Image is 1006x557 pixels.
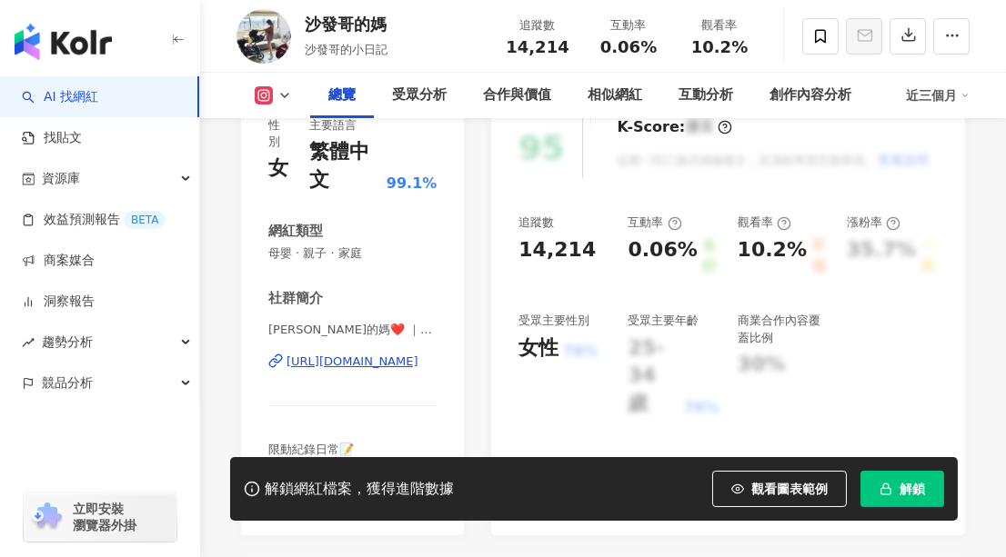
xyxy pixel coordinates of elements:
[518,236,596,264] div: 14,214
[236,9,291,64] img: KOL Avatar
[309,138,382,194] div: 繁體中文
[518,214,554,231] div: 追蹤數
[628,214,681,231] div: 互動率
[22,88,98,106] a: searchAI 找網紅
[15,24,112,60] img: logo
[309,117,357,134] div: 主要語言
[22,129,82,147] a: 找貼文
[268,222,323,241] div: 網紅類型
[600,38,657,56] span: 0.06%
[24,492,176,542] a: chrome extension立即安裝 瀏覽器外掛
[503,16,572,35] div: 追蹤數
[268,353,437,370] a: [URL][DOMAIN_NAME]
[42,322,93,363] span: 趨勢分析
[268,322,437,338] span: [PERSON_NAME]的媽❤️ ｜搞笑日常x開箱x開團x便宜好物推坑｜ | vicky_ray777
[287,353,418,370] div: [URL][DOMAIN_NAME]
[847,214,900,231] div: 漲粉率
[518,334,558,363] div: 女性
[900,482,925,496] span: 解鎖
[268,289,323,308] div: 社群簡介
[22,336,35,349] span: rise
[738,214,791,231] div: 觀看率
[29,502,65,532] img: chrome extension
[906,81,970,110] div: 近三個月
[22,252,95,270] a: 商案媒合
[738,313,829,345] div: 商業合作內容覆蓋比例
[265,480,454,499] div: 解鎖網紅檔案，獲得進階數據
[691,38,748,56] span: 10.2%
[305,13,387,35] div: 沙發哥的媽
[268,154,288,183] div: 女
[860,471,944,507] button: 解鎖
[22,293,95,311] a: 洞察報告
[685,16,754,35] div: 觀看率
[73,501,136,533] span: 立即安裝 瀏覽器外掛
[628,313,699,329] div: 受眾主要年齡
[42,363,93,403] span: 競品分析
[712,471,847,507] button: 觀看圖表範例
[628,236,697,277] div: 0.06%
[483,85,551,106] div: 合作與價值
[617,117,732,137] div: K-Score :
[588,85,642,106] div: 相似網紅
[594,16,663,35] div: 互動率
[328,85,356,106] div: 總覽
[506,37,568,56] span: 14,214
[268,245,437,262] span: 母嬰 · 親子 · 家庭
[770,85,851,106] div: 創作內容分析
[268,117,291,150] div: 性別
[22,211,166,229] a: 效益預測報告BETA
[305,43,387,56] span: 沙發哥的小日記
[751,482,828,496] span: 觀看圖表範例
[392,85,447,106] div: 受眾分析
[738,236,807,277] div: 10.2%
[518,313,589,329] div: 受眾主要性別
[42,158,80,199] span: 資源庫
[387,174,438,194] span: 99.1%
[679,85,733,106] div: 互動分析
